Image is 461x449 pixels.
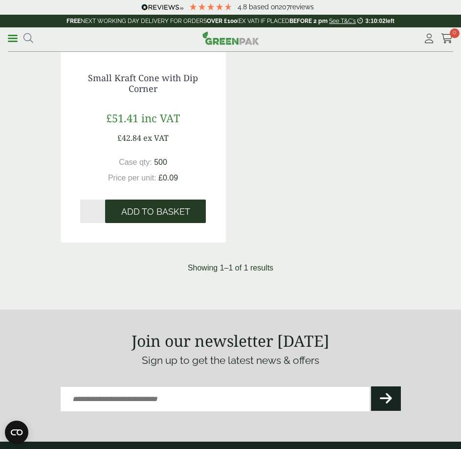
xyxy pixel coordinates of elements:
strong: OVER £100 [207,18,237,24]
img: REVIEWS.io [141,4,184,11]
a: See T&C's [329,18,356,24]
span: Case qty: [119,158,152,166]
strong: Join our newsletter [DATE] [132,330,329,351]
span: 4.8 [238,3,249,11]
button: Open CMP widget [5,421,28,444]
span: 3:10:02 [365,18,385,24]
span: Add to Basket [121,206,190,217]
span: 207 [279,3,290,11]
div: 4.79 Stars [189,2,233,11]
span: inc VAT [141,111,180,125]
span: Price per unit: [108,174,156,182]
span: reviews [290,3,314,11]
button: Add to Basket [105,200,206,223]
span: £0.09 [158,174,178,182]
span: Based on [249,3,279,11]
p: Showing 1–1 of 1 results [188,262,273,274]
a: Small Kraft Cone with Dip Corner [88,72,198,94]
p: Sign up to get the latest news & offers [61,353,401,368]
span: 0 [450,28,460,38]
img: GreenPak Supplies [202,31,259,45]
span: left [386,18,395,24]
i: My Account [423,34,435,44]
i: Cart [441,34,453,44]
span: ex VAT [143,133,169,143]
strong: BEFORE 2 pm [289,18,328,24]
span: £42.84 [117,133,141,143]
span: £51.41 [106,111,138,125]
strong: FREE [66,18,81,24]
span: 500 [154,158,167,166]
a: 0 [441,31,453,46]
